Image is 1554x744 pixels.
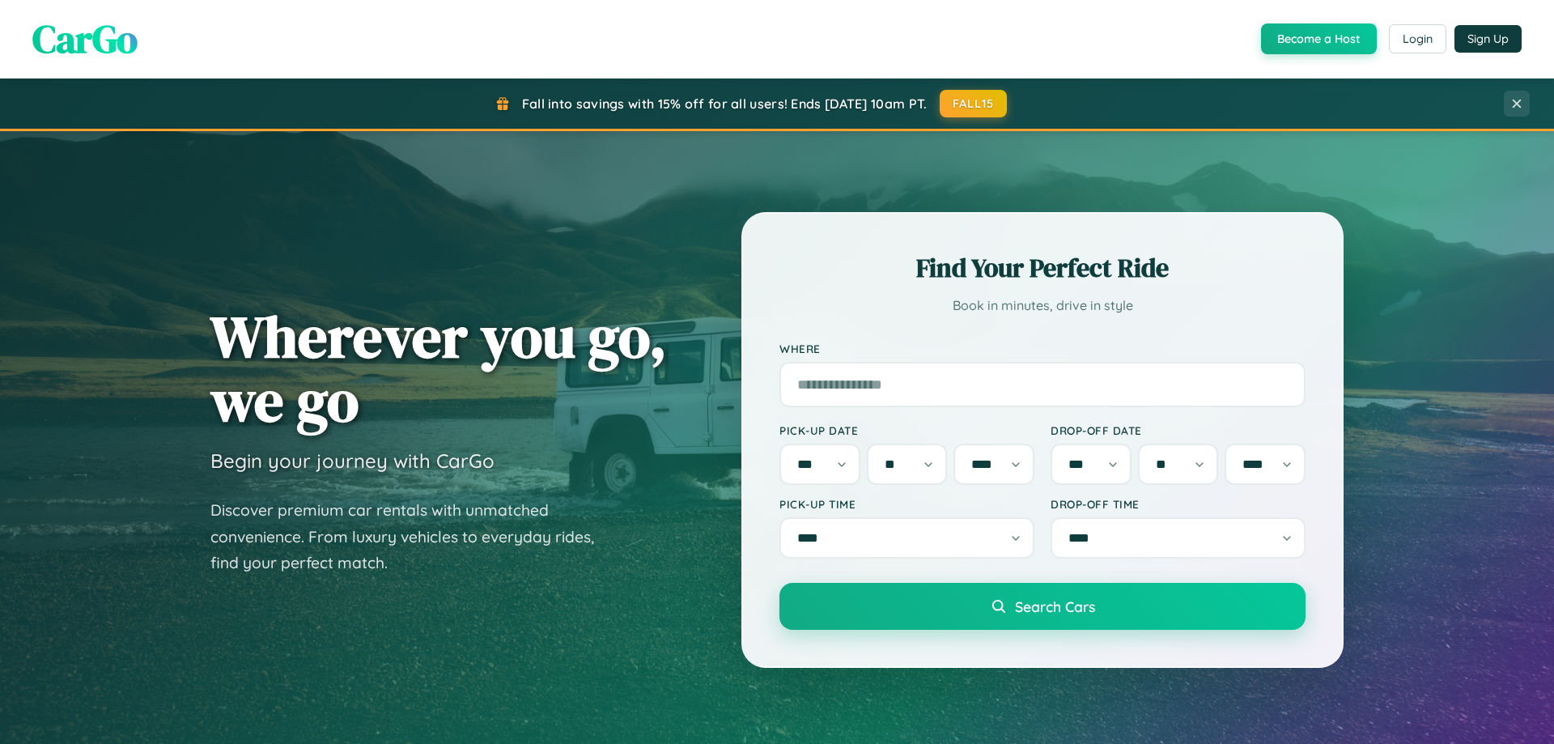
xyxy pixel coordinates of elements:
label: Pick-up Time [779,497,1034,511]
button: Login [1389,24,1446,53]
button: FALL15 [940,90,1008,117]
span: Fall into savings with 15% off for all users! Ends [DATE] 10am PT. [522,96,928,112]
button: Sign Up [1454,25,1522,53]
span: CarGo [32,12,138,66]
p: Book in minutes, drive in style [779,294,1306,317]
span: Search Cars [1015,597,1095,615]
button: Search Cars [779,583,1306,630]
label: Drop-off Date [1051,423,1306,437]
label: Drop-off Time [1051,497,1306,511]
label: Where [779,342,1306,355]
h2: Find Your Perfect Ride [779,250,1306,286]
label: Pick-up Date [779,423,1034,437]
h1: Wherever you go, we go [210,304,667,432]
h3: Begin your journey with CarGo [210,449,495,473]
p: Discover premium car rentals with unmatched convenience. From luxury vehicles to everyday rides, ... [210,497,615,576]
button: Become a Host [1261,23,1377,54]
